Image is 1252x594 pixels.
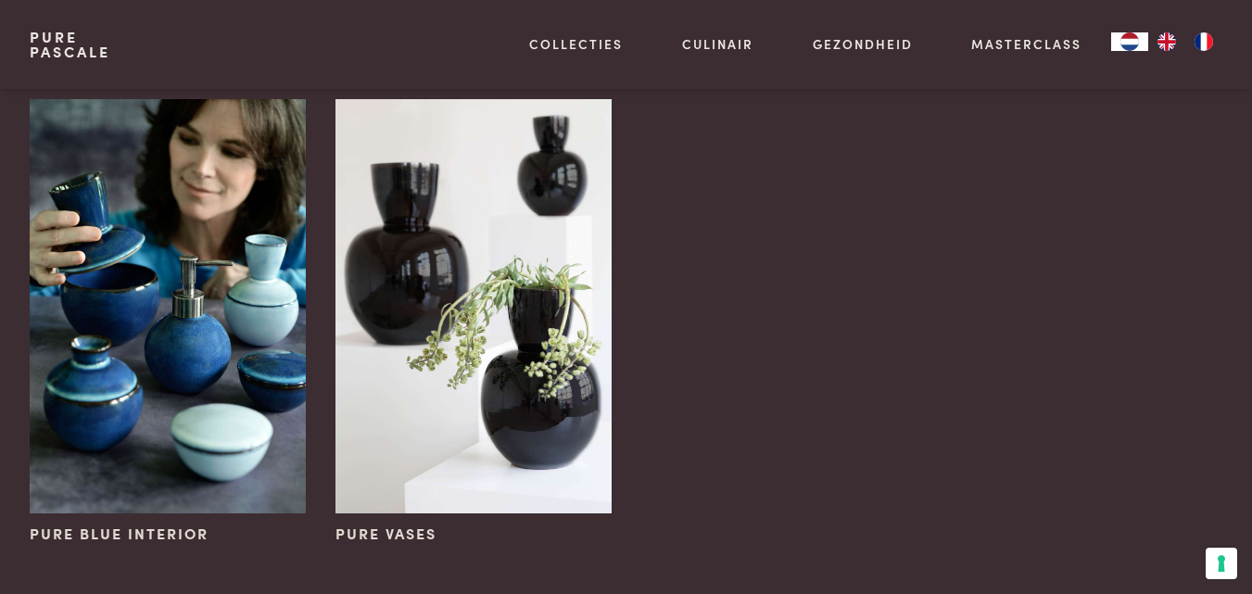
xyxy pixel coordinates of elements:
[1111,32,1148,51] div: Language
[335,523,436,545] span: Pure Vases
[1111,32,1222,51] aside: Language selected: Nederlands
[30,99,306,513] img: Pure Blue Interior
[682,34,753,54] a: Culinair
[335,99,612,545] a: Pure Vases Pure Vases
[335,99,612,513] img: Pure Vases
[971,34,1081,54] a: Masterclass
[813,34,913,54] a: Gezondheid
[30,523,209,545] span: Pure Blue Interior
[1148,32,1222,51] ul: Language list
[1185,32,1222,51] a: FR
[30,30,110,59] a: PurePascale
[529,34,623,54] a: Collecties
[1111,32,1148,51] a: NL
[30,99,306,545] a: Pure Blue Interior Pure Blue Interior
[1206,548,1237,579] button: Uw voorkeuren voor toestemming voor trackingtechnologieën
[1148,32,1185,51] a: EN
